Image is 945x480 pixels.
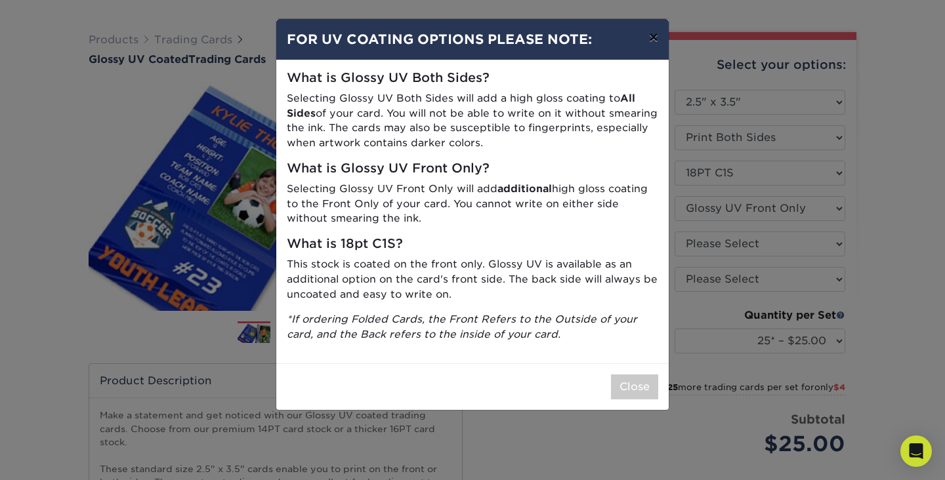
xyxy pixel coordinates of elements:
h5: What is Glossy UV Both Sides? [287,71,658,86]
p: Selecting Glossy UV Both Sides will add a high gloss coating to of your card. You will not be abl... [287,91,658,151]
div: Open Intercom Messenger [900,435,932,467]
strong: additional [497,182,552,195]
strong: All Sides [287,92,635,119]
p: Selecting Glossy UV Front Only will add high gloss coating to the Front Only of your card. You ca... [287,182,658,226]
h5: What is 18pt C1S? [287,237,658,252]
h5: What is Glossy UV Front Only? [287,161,658,176]
i: *If ordering Folded Cards, the Front Refers to the Outside of your card, and the Back refers to t... [287,313,637,340]
p: This stock is coated on the front only. Glossy UV is available as an additional option on the car... [287,257,658,302]
h4: FOR UV COATING OPTIONS PLEASE NOTE: [287,30,658,49]
button: × [639,19,669,56]
button: Close [611,374,658,399]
